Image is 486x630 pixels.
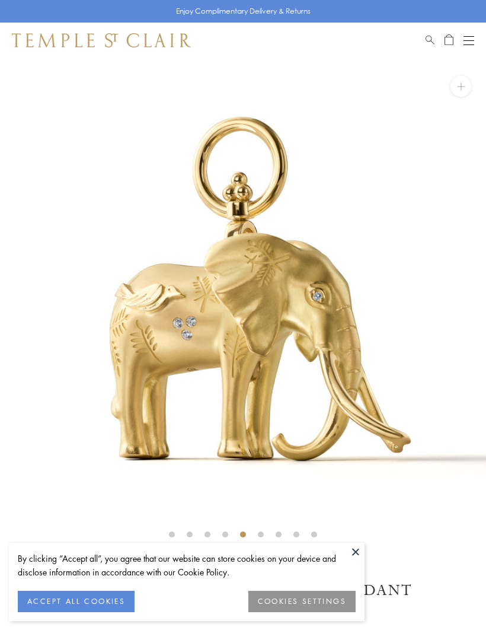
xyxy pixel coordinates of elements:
[463,33,474,47] button: Open navigation
[426,33,434,47] a: Search
[18,591,135,612] button: ACCEPT ALL COOKIES
[176,5,311,17] p: Enjoy Complimentary Delivery & Returns
[248,591,356,612] button: COOKIES SETTINGS
[18,552,356,579] div: By clicking “Accept all”, you agree that our website can store cookies on your device and disclos...
[427,574,474,618] iframe: Gorgias live chat messenger
[445,33,453,47] a: Open Shopping Bag
[12,33,191,47] img: Temple St. Clair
